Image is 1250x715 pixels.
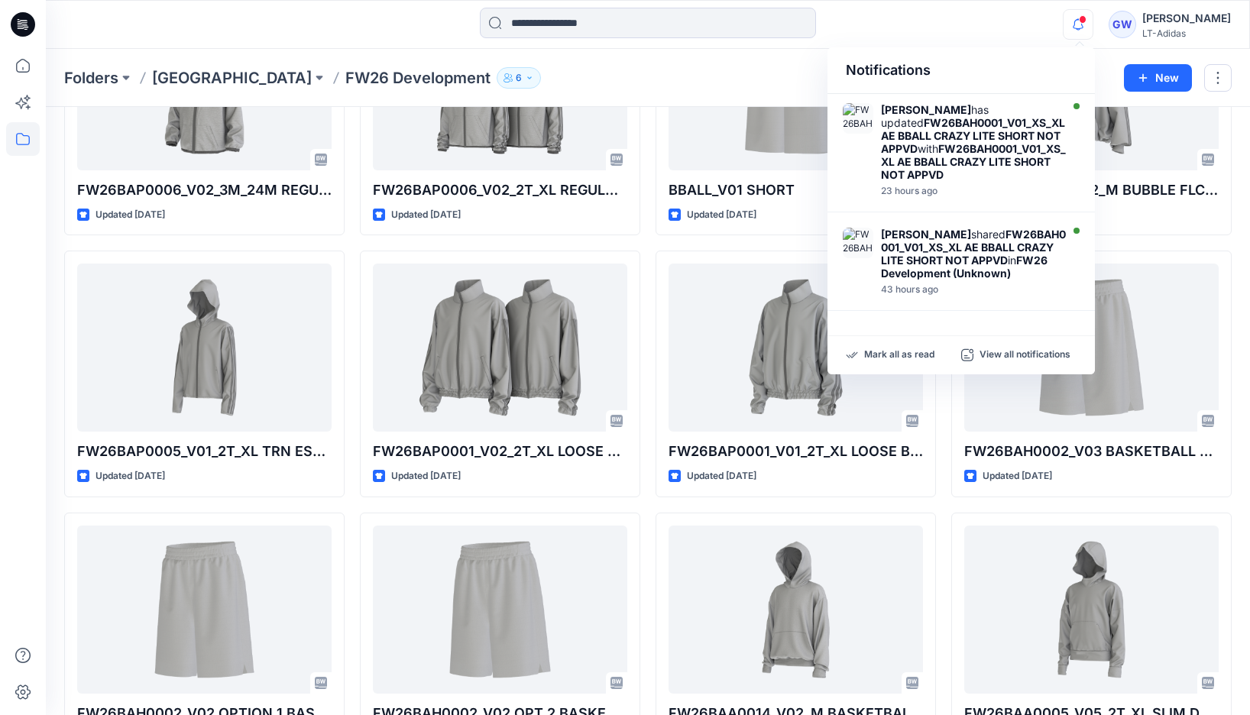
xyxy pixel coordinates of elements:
[96,468,165,484] p: Updated [DATE]
[1142,9,1231,27] div: [PERSON_NAME]
[881,284,1070,295] div: Monday, August 18, 2025 19:10
[881,116,1065,155] strong: FW26BAH0001_V01_XS_XL AE BBALL CRAZY LITE SHORT NOT APPVD
[152,67,312,89] a: [GEOGRAPHIC_DATA]
[96,207,165,223] p: Updated [DATE]
[687,207,756,223] p: Updated [DATE]
[881,228,1066,267] strong: FW26BAH0001_V01_XS_XL AE BBALL CRAZY LITE SHORT NOT APPVD
[77,441,332,462] p: FW26BAP0005_V01_2T_XL TRN ESS FZ 3S JACKET
[497,67,541,89] button: 6
[687,468,756,484] p: Updated [DATE]
[77,180,332,201] p: FW26BAP0006_V02_3M_24M REGULAR RAGLAN TRN ESS FZ JACKET NOT APPVD
[391,207,461,223] p: Updated [DATE]
[669,441,923,462] p: FW26BAP0001_V01_2T_XL LOOSE BATWING MOCK NECK JKT NOT APPVD
[881,228,971,241] strong: [PERSON_NAME]
[881,142,1066,181] strong: FW26BAH0001_V01_XS_XL AE BBALL CRAZY LITE SHORT NOT APPVD
[843,228,873,258] img: FW26BAH0001_V01_XS_XL AE BBALL CRAZY LITE SHORT NOT APPVD
[373,180,627,201] p: FW26BAP0006_V02_2T_XL REGULAR RAGLAN TRN ESS FZ JACKET NOT APPVD
[64,67,118,89] a: Folders
[964,441,1219,462] p: FW26BAH0002_V03 BASKETBALL SHORT NOT APPVD
[516,70,522,86] p: 6
[391,468,461,484] p: Updated [DATE]
[881,186,1070,196] div: Tuesday, August 19, 2025 14:31
[77,526,332,694] a: FW26BAH0002_V02 OPTION 1 BASKETBALL SHORT NOT APPVD
[964,526,1219,694] a: FW26BAA0005_V05_2T_XL SLIM DROP SHOULDER HOODIE NOT APPVD
[881,254,1048,280] strong: FW26 Development (Unknown)
[1109,11,1136,38] div: GW
[864,348,934,362] p: Mark all as read
[1142,27,1231,39] div: LT-Adidas
[77,264,332,432] a: FW26BAP0005_V01_2T_XL TRN ESS FZ 3S JACKET
[373,264,627,432] a: FW26BAP0001_V02_2T_XL LOOSE BATWING MOCK NECK JKT NOT APPVD
[669,526,923,694] a: FW26BAA0014_V02_M BASKETBALL HOODIE NOT APPVD
[843,103,873,134] img: FW26BAH0001_V01_XS_XL AE BBALL CRAZY LITE SHORT NOT APPVD
[345,67,491,89] p: FW26 Development
[983,468,1052,484] p: Updated [DATE]
[881,103,1070,181] div: has updated with
[881,228,1070,280] div: shared in
[669,180,923,201] p: BBALL_V01 SHORT
[669,264,923,432] a: FW26BAP0001_V01_2T_XL LOOSE BATWING MOCK NECK JKT NOT APPVD
[980,348,1070,362] p: View all notifications
[373,441,627,462] p: FW26BAP0001_V02_2T_XL LOOSE BATWING MOCK NECK JKT NOT APPVD
[827,47,1095,94] div: Notifications
[373,526,627,694] a: FW26BAH0002_V02 OPT 2 BASKETBALL SHORT NOT APPVD
[881,103,971,116] strong: [PERSON_NAME]
[1124,64,1192,92] button: New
